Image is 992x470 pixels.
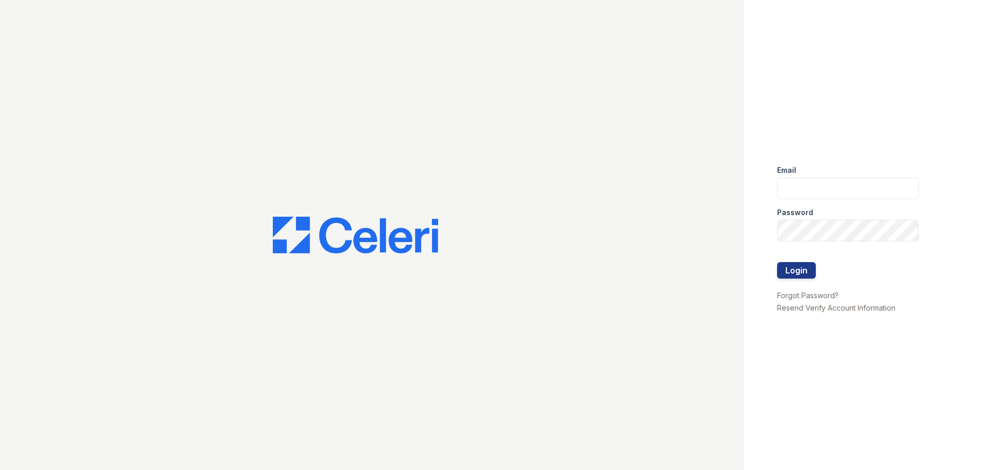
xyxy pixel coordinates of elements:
[273,217,438,254] img: CE_Logo_Blue-a8612792a0a2168367f1c8372b55b34899dd931a85d93a1a3d3e32e68fde9ad4.png
[777,262,816,279] button: Login
[777,303,895,312] a: Resend Verify Account Information
[777,165,796,175] label: Email
[777,207,813,218] label: Password
[777,291,839,300] a: Forgot Password?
